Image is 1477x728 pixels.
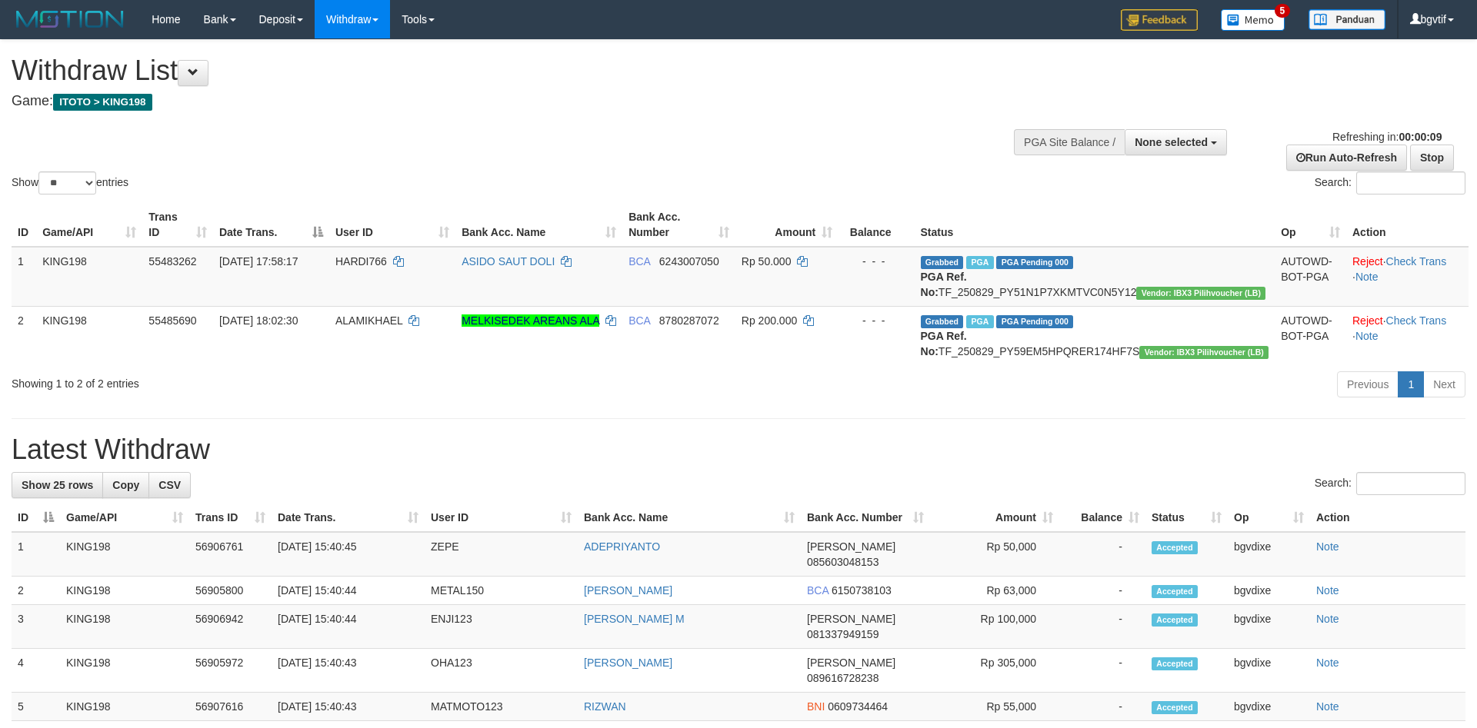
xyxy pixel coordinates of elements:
[425,532,578,577] td: ZEPE
[930,649,1059,693] td: Rp 305,000
[272,693,425,721] td: [DATE] 15:40:43
[60,605,189,649] td: KING198
[1352,255,1383,268] a: Reject
[1399,131,1442,143] strong: 00:00:09
[1228,693,1310,721] td: bgvdixe
[1059,504,1145,532] th: Balance: activate to sort column ascending
[1136,287,1265,300] span: Vendor URL: https://dashboard.q2checkout.com/secure
[1286,145,1407,171] a: Run Auto-Refresh
[12,577,60,605] td: 2
[578,504,801,532] th: Bank Acc. Name: activate to sort column ascending
[1135,136,1208,148] span: None selected
[1356,472,1465,495] input: Search:
[1355,330,1379,342] a: Note
[735,203,839,247] th: Amount: activate to sort column ascending
[189,649,272,693] td: 56905972
[915,247,1275,307] td: TF_250829_PY51N1P7XKMTVC0N5Y12
[425,504,578,532] th: User ID: activate to sort column ascending
[1310,504,1465,532] th: Action
[272,577,425,605] td: [DATE] 15:40:44
[921,315,964,328] span: Grabbed
[921,330,967,357] b: PGA Ref. No:
[38,171,96,194] select: Showentries
[584,584,672,597] a: [PERSON_NAME]
[335,314,402,327] span: ALAMIKHAEL
[462,314,599,327] a: MELKISEDEK AREANS ALA
[1152,701,1198,714] span: Accepted
[1228,577,1310,605] td: bgvdixe
[213,203,329,247] th: Date Trans.: activate to sort column descending
[930,693,1059,721] td: Rp 55,000
[12,649,60,693] td: 4
[53,94,152,111] span: ITOTO > KING198
[425,605,578,649] td: ENJI123
[807,556,879,568] span: Copy 085603048153 to clipboard
[148,255,196,268] span: 55483262
[915,203,1275,247] th: Status
[1309,9,1385,30] img: panduan.png
[1316,584,1339,597] a: Note
[1356,171,1465,194] input: Search:
[12,247,36,307] td: 1
[921,256,964,269] span: Grabbed
[1014,129,1125,155] div: PGA Site Balance /
[335,255,387,268] span: HARDI766
[189,504,272,532] th: Trans ID: activate to sort column ascending
[142,203,213,247] th: Trans ID: activate to sort column ascending
[60,504,189,532] th: Game/API: activate to sort column ascending
[1337,371,1399,397] a: Previous
[839,203,914,247] th: Balance
[158,479,181,491] span: CSV
[12,203,36,247] th: ID
[36,306,142,365] td: KING198
[12,370,604,391] div: Showing 1 to 2 of 2 entries
[996,315,1073,328] span: PGA Pending
[12,472,103,498] a: Show 25 rows
[1316,657,1339,669] a: Note
[832,584,892,597] span: Copy 6150738103 to clipboard
[12,306,36,365] td: 2
[1125,129,1227,155] button: None selected
[584,700,626,713] a: RIZWAN
[112,479,139,491] span: Copy
[425,649,578,693] td: OHA123
[219,314,298,327] span: [DATE] 18:02:30
[36,247,142,307] td: KING198
[60,649,189,693] td: KING198
[584,540,660,553] a: ADEPRIYANTO
[12,434,1465,465] h1: Latest Withdraw
[584,613,685,625] a: [PERSON_NAME] M
[60,577,189,605] td: KING198
[628,255,650,268] span: BCA
[966,315,993,328] span: Marked by bgvdixe
[329,203,455,247] th: User ID: activate to sort column ascending
[801,504,930,532] th: Bank Acc. Number: activate to sort column ascending
[742,314,797,327] span: Rp 200.000
[1228,605,1310,649] td: bgvdixe
[189,693,272,721] td: 56907616
[1121,9,1198,31] img: Feedback.jpg
[1275,306,1346,365] td: AUTOWD-BOT-PGA
[102,472,149,498] a: Copy
[1152,657,1198,670] span: Accepted
[845,313,908,328] div: - - -
[1275,203,1346,247] th: Op: activate to sort column ascending
[12,171,128,194] label: Show entries
[930,504,1059,532] th: Amount: activate to sort column ascending
[584,657,672,669] a: [PERSON_NAME]
[1316,540,1339,553] a: Note
[828,700,888,713] span: Copy 0609734464 to clipboard
[807,657,895,669] span: [PERSON_NAME]
[807,672,879,684] span: Copy 089616728238 to clipboard
[1315,472,1465,495] label: Search:
[189,605,272,649] td: 56906942
[1145,504,1228,532] th: Status: activate to sort column ascending
[272,504,425,532] th: Date Trans.: activate to sort column ascending
[930,532,1059,577] td: Rp 50,000
[807,540,895,553] span: [PERSON_NAME]
[1386,255,1447,268] a: Check Trans
[807,628,879,640] span: Copy 081337949159 to clipboard
[12,693,60,721] td: 5
[1059,605,1145,649] td: -
[219,255,298,268] span: [DATE] 17:58:17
